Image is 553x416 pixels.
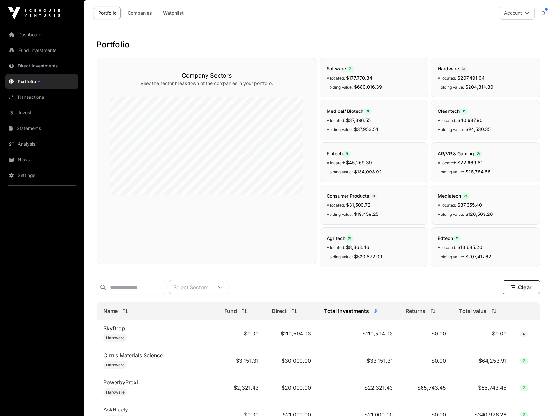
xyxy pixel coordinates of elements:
[5,137,78,151] a: Analysis
[103,379,138,386] a: PowerbyProxi
[459,307,486,315] span: Total value
[265,374,318,401] td: $20,000.00
[327,108,372,114] span: Medical/ Biotech
[272,307,287,315] span: Direct
[317,347,399,374] td: $33,151.31
[5,90,78,104] a: Transactions
[110,71,304,80] h3: Company Sectors
[8,7,60,20] img: Icehouse Ventures Logo
[265,320,318,347] td: $110,594.93
[354,169,382,174] span: $134,093.92
[346,160,372,165] span: $45,269.39
[457,245,482,250] span: $13,685.20
[265,347,318,374] td: $30,000.00
[500,7,535,20] button: Account
[438,170,464,174] span: Holding Value:
[465,211,493,217] span: $126,503.26
[327,151,351,156] span: Fintech
[346,75,372,81] span: $177,770.34
[327,66,354,71] span: Software
[438,76,456,81] span: Allocated:
[327,212,353,217] span: Holding Value:
[169,280,212,294] div: Select Sectors
[327,203,345,208] span: Allocated:
[354,84,382,90] span: $680,016.39
[327,235,353,241] span: Agritech
[438,245,456,250] span: Allocated:
[438,108,468,114] span: Cleantech
[465,254,491,259] span: $207,417.62
[438,85,464,90] span: Holding Value:
[438,127,464,132] span: Holding Value:
[438,203,456,208] span: Allocated:
[5,27,78,42] a: Dashboard
[457,117,483,123] span: $40,687.90
[438,193,469,199] span: Mediatech
[103,352,163,359] a: Cirrus Materials Science
[438,151,482,156] span: AR/VR & Gaming
[406,307,425,315] span: Returns
[5,168,78,183] a: Settings
[97,39,540,50] h1: Portfolio
[106,390,125,395] span: Hardware
[106,363,125,368] span: Hardware
[453,320,513,347] td: $0.00
[324,307,369,315] span: Total Investments
[438,118,456,123] span: Allocated:
[327,127,353,132] span: Holding Value:
[399,320,453,347] td: $0.00
[106,335,125,341] span: Hardware
[110,80,304,87] p: View the sector breakdown of the companies in your portfolio.
[399,374,453,401] td: $65,743.45
[354,211,378,217] span: $19,459.25
[5,153,78,167] a: News
[327,193,377,199] span: Consumer Products
[5,59,78,73] a: Direct Investments
[354,254,382,259] span: $520,872.09
[218,347,265,374] td: $3,151.31
[438,254,464,259] span: Holding Value:
[5,74,78,89] a: Portfolio
[327,160,345,165] span: Allocated:
[94,7,121,19] a: Portfolio
[465,84,493,90] span: $204,314.80
[520,385,553,416] iframe: Chat Widget
[457,160,483,165] span: $22,669.81
[465,126,491,132] span: $94,530.35
[327,76,345,81] span: Allocated:
[465,169,491,174] span: $25,764.86
[327,85,353,90] span: Holding Value:
[327,245,345,250] span: Allocated:
[317,374,399,401] td: $22,321.43
[503,280,540,294] button: Clear
[224,307,237,315] span: Fund
[103,406,128,413] a: AskNicely
[438,66,467,71] span: Hardware
[399,347,453,374] td: $0.00
[438,235,461,241] span: Edtech
[327,170,353,174] span: Holding Value:
[103,307,118,315] span: Name
[453,347,513,374] td: $64,253.91
[453,374,513,401] td: $65,743.45
[5,121,78,136] a: Statements
[346,117,371,123] span: $37,396.55
[218,374,265,401] td: $2,321.43
[5,43,78,57] a: Fund Investments
[438,160,456,165] span: Allocated:
[346,245,369,250] span: $8,363.46
[346,202,371,208] span: $31,500.72
[457,75,484,81] span: $207,491.94
[327,254,353,259] span: Holding Value:
[218,320,265,347] td: $0.00
[317,320,399,347] td: $110,594.93
[438,212,464,217] span: Holding Value:
[103,325,125,332] a: SkyDrop
[159,7,188,19] a: Watchlist
[327,118,345,123] span: Allocated:
[354,126,378,132] span: $37,953.54
[5,106,78,120] a: Invest
[457,202,482,208] span: $37,355.40
[123,7,156,19] a: Companies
